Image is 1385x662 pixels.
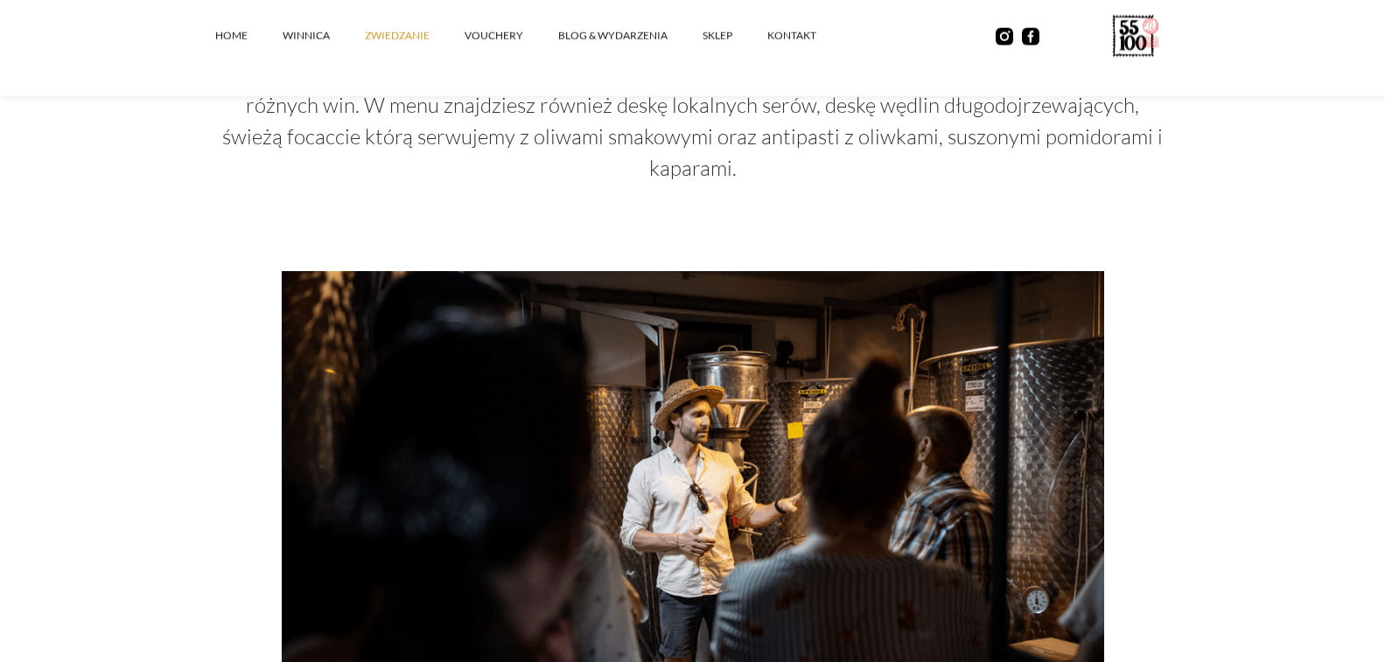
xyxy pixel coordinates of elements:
a: Blog & Wydarzenia [558,10,703,62]
a: kontakt [767,10,851,62]
a: Home [215,10,283,62]
a: ZWIEDZANIE [365,10,465,62]
a: winnica [283,10,365,62]
a: vouchery [465,10,558,62]
a: SKLEP [703,10,767,62]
